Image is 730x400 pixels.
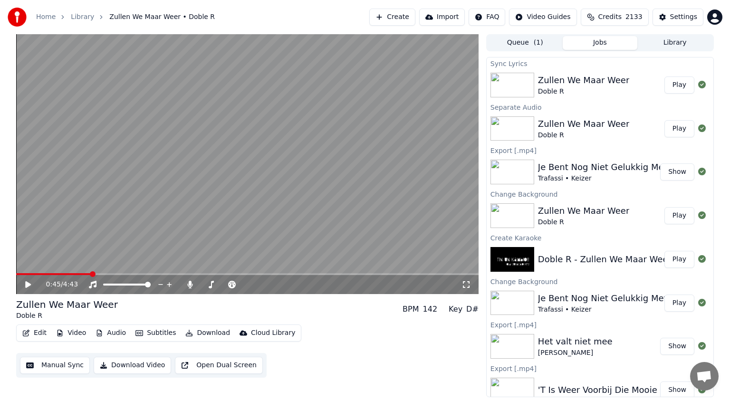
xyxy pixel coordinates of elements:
div: Cloud Library [251,328,295,338]
div: Change Background [487,188,713,200]
div: 'T Is Weer Voorbij Die Mooie Zomer [538,383,688,397]
img: youka [8,8,27,27]
div: [PERSON_NAME] [538,348,613,358]
div: Separate Audio [487,101,713,113]
button: Import [419,9,465,26]
span: ( 1 ) [534,38,543,48]
button: Credits2133 [581,9,649,26]
button: Manual Sync [20,357,90,374]
nav: breadcrumb [36,12,215,22]
button: Create [369,9,415,26]
button: Play [664,251,694,268]
div: Open de chat [690,362,719,390]
div: Settings [670,12,697,22]
button: Library [637,36,712,50]
div: Doble R [538,218,630,227]
button: Play [664,120,694,137]
button: Queue [488,36,563,50]
div: Change Background [487,276,713,287]
button: Play [664,295,694,312]
button: Play [664,76,694,94]
div: Sync Lyrics [487,57,713,69]
div: Export [.mp4] [487,362,713,374]
div: Zullen We Maar Weer [538,117,630,131]
button: Download [182,326,234,340]
button: Show [660,381,694,399]
div: Doble R - Zullen We Maar Weer [538,253,672,266]
span: 4:43 [63,280,78,289]
button: Show [660,338,694,355]
a: Home [36,12,56,22]
span: 2133 [625,12,643,22]
button: Settings [653,9,703,26]
div: Zullen We Maar Weer [538,74,630,87]
div: Zullen We Maar Weer [538,204,630,218]
button: FAQ [469,9,505,26]
button: Subtitles [132,326,180,340]
div: BPM [403,304,419,315]
span: Credits [598,12,622,22]
div: Create Karaoke [487,232,713,243]
div: Export [.mp4] [487,144,713,156]
div: Doble R [538,87,630,96]
div: Zullen We Maar Weer [16,298,118,311]
span: 0:45 [46,280,61,289]
button: Audio [92,326,130,340]
div: D# [466,304,479,315]
div: 142 [423,304,438,315]
div: Doble R [16,311,118,321]
button: Download Video [94,357,171,374]
button: Play [664,207,694,224]
button: Show [660,163,694,181]
div: / [46,280,69,289]
button: Video [52,326,90,340]
div: Export [.mp4] [487,319,713,330]
button: Open Dual Screen [175,357,263,374]
div: Key [449,304,462,315]
div: Doble R [538,131,630,140]
a: Library [71,12,94,22]
button: Jobs [563,36,638,50]
button: Video Guides [509,9,576,26]
span: Zullen We Maar Weer • Doble R [109,12,215,22]
div: Het valt niet mee [538,335,613,348]
button: Edit [19,326,50,340]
